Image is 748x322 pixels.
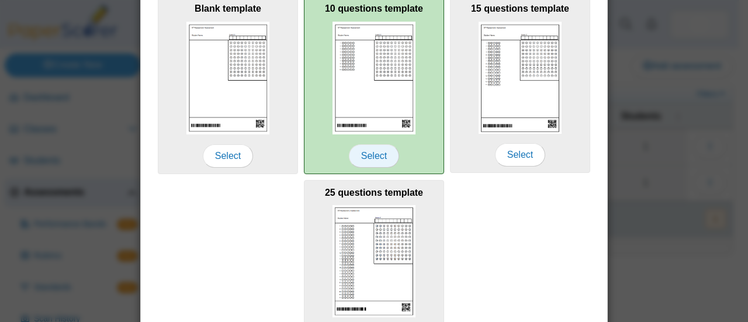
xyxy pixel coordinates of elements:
[203,144,253,168] span: Select
[479,22,562,134] img: scan_sheet_15_questions.png
[495,143,545,167] span: Select
[195,4,261,13] b: Blank template
[471,4,569,13] b: 15 questions template
[325,4,423,13] b: 10 questions template
[333,205,415,317] img: scan_sheet_25_questions.png
[325,188,423,198] b: 25 questions template
[186,22,269,134] img: scan_sheet_blank.png
[349,144,399,168] span: Select
[333,22,415,134] img: scan_sheet_10_questions.png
